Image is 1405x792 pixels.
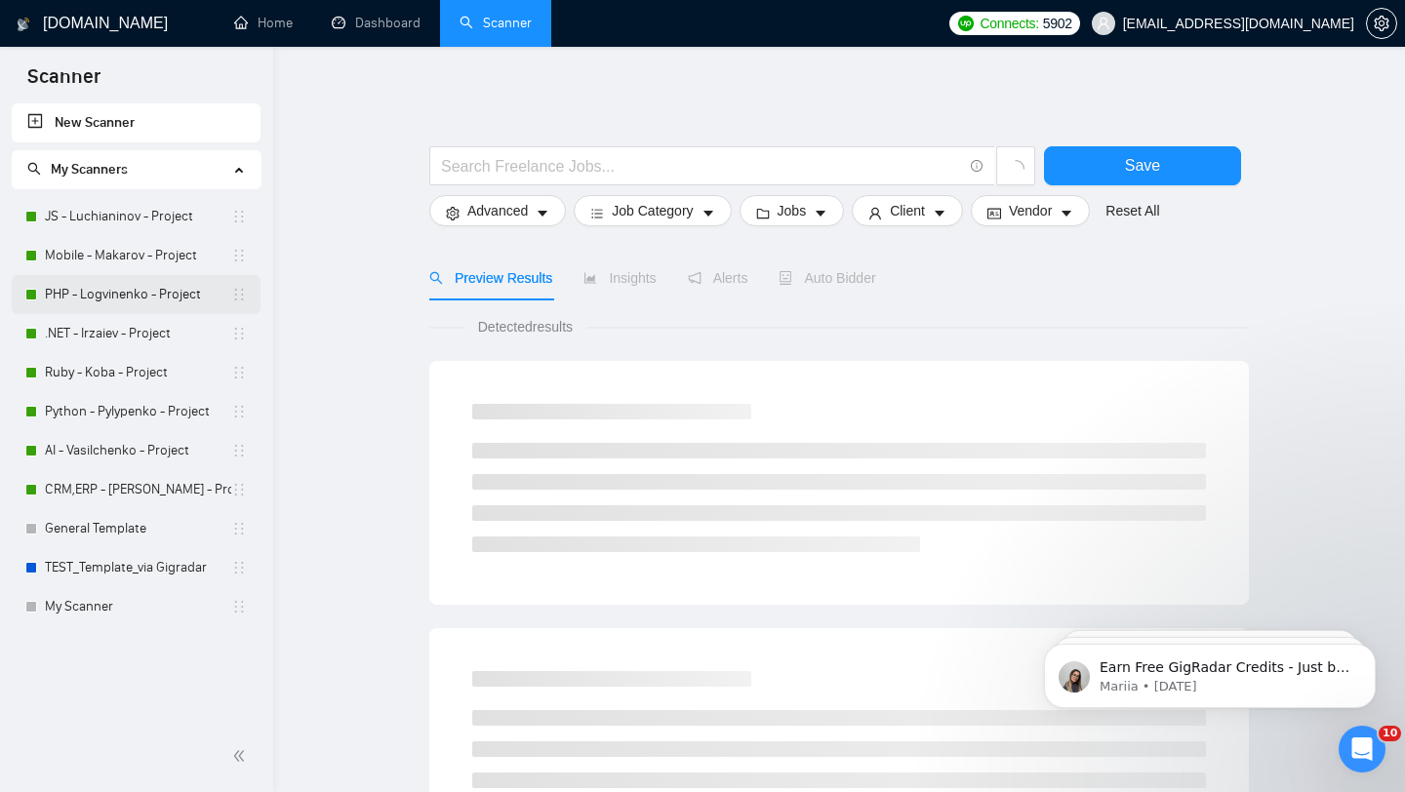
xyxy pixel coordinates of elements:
span: loading [1007,160,1024,178]
a: setting [1366,16,1397,31]
span: info-circle [971,160,983,173]
li: AI - Vasilchenko - Project [12,431,261,470]
li: Python - Pylypenko - Project [12,392,261,431]
span: Auto Bidder [779,270,875,286]
a: CRM,ERP - [PERSON_NAME] - Project [45,470,231,509]
span: caret-down [536,206,549,220]
span: Save [1125,153,1160,178]
a: New Scanner [27,103,245,142]
button: setting [1366,8,1397,39]
span: caret-down [1060,206,1073,220]
img: logo [17,9,30,40]
li: .NET - Irzaiev - Project [12,314,261,353]
span: holder [231,287,247,302]
img: upwork-logo.png [958,16,974,31]
a: searchScanner [460,15,532,31]
li: New Scanner [12,103,261,142]
span: 5902 [1043,13,1072,34]
a: My Scanner [45,587,231,626]
a: AI - Vasilchenko - Project [45,431,231,470]
a: .NET - Irzaiev - Project [45,314,231,353]
span: Insights [583,270,656,286]
span: Preview Results [429,270,552,286]
iframe: Intercom notifications message [1015,603,1405,739]
a: PHP - Logvinenko - Project [45,275,231,314]
span: holder [231,599,247,614]
button: idcardVendorcaret-down [971,195,1090,226]
span: Job Category [612,200,693,221]
span: 10 [1379,726,1401,741]
a: Python - Pylypenko - Project [45,392,231,431]
span: setting [446,206,460,220]
span: My Scanners [27,161,128,178]
span: Detected results [464,316,586,337]
iframe: Intercom live chat [1339,726,1385,772]
span: search [27,162,41,176]
span: holder [231,365,247,380]
span: Connects: [980,13,1038,34]
button: settingAdvancedcaret-down [429,195,566,226]
span: caret-down [933,206,946,220]
button: userClientcaret-down [852,195,963,226]
span: area-chart [583,271,597,285]
a: TEST_Template_via Gigradar [45,548,231,587]
span: Client [890,200,925,221]
a: General Template [45,509,231,548]
span: holder [231,560,247,575]
span: holder [231,482,247,497]
li: TEST_Template_via Gigradar [12,548,261,587]
span: notification [688,271,702,285]
span: user [1097,17,1110,30]
li: Ruby - Koba - Project [12,353,261,392]
span: search [429,271,443,285]
span: holder [231,248,247,263]
span: caret-down [814,206,827,220]
span: holder [231,404,247,419]
span: folder [756,206,770,220]
button: barsJob Categorycaret-down [574,195,731,226]
li: CRM,ERP - Luchianinov - Project [12,470,261,509]
a: Ruby - Koba - Project [45,353,231,392]
span: Jobs [778,200,807,221]
a: Mobile - Makarov - Project [45,236,231,275]
li: Mobile - Makarov - Project [12,236,261,275]
span: Scanner [12,62,116,103]
span: caret-down [702,206,715,220]
input: Search Freelance Jobs... [441,154,962,178]
span: holder [231,521,247,536]
span: holder [231,326,247,341]
a: JS - Luchianinov - Project [45,197,231,236]
li: General Template [12,509,261,548]
li: My Scanner [12,587,261,626]
span: bars [590,206,604,220]
span: double-left [232,746,252,766]
a: Reset All [1105,200,1159,221]
span: setting [1367,16,1396,31]
span: My Scanners [51,161,128,178]
button: Save [1044,146,1241,185]
a: dashboardDashboard [332,15,421,31]
span: idcard [987,206,1001,220]
li: JS - Luchianinov - Project [12,197,261,236]
span: holder [231,443,247,458]
button: folderJobscaret-down [740,195,845,226]
span: holder [231,209,247,224]
span: Advanced [467,200,528,221]
span: user [868,206,882,220]
a: homeHome [234,15,293,31]
span: robot [779,271,792,285]
li: PHP - Logvinenko - Project [12,275,261,314]
span: Vendor [1009,200,1052,221]
span: Alerts [688,270,748,286]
